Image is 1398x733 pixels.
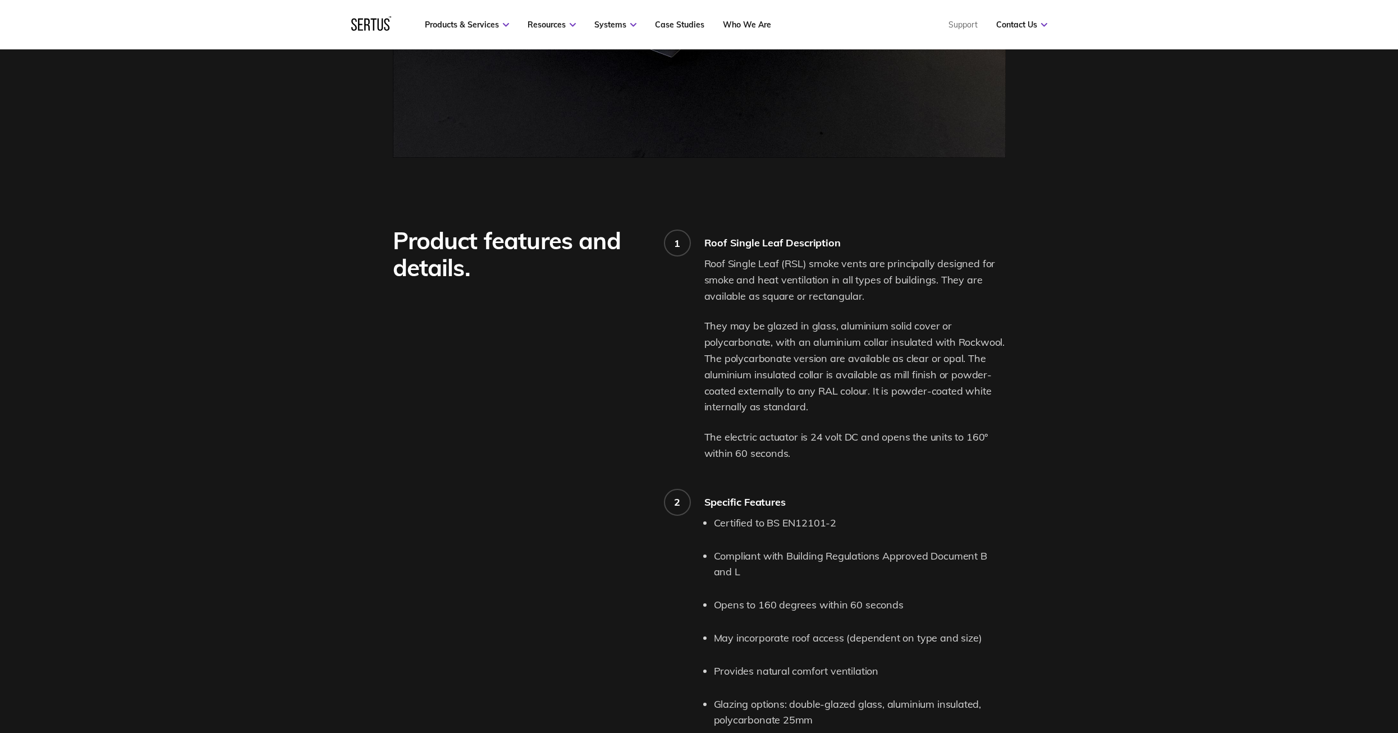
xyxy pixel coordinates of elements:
[714,597,1006,613] li: Opens to 160 degrees within 60 seconds
[655,20,704,30] a: Case Studies
[714,663,1006,680] li: Provides natural comfort ventilation
[714,515,1006,532] li: Certified to BS EN12101-2
[674,496,680,508] div: 2
[714,630,1006,647] li: May incorporate roof access (dependent on type and size)
[425,20,509,30] a: Products & Services
[393,227,648,281] div: Product features and details.
[594,20,636,30] a: Systems
[704,236,1006,249] div: Roof Single Leaf Description
[528,20,576,30] a: Resources
[704,256,1006,304] p: Roof Single Leaf (RSL) smoke vents are principally designed for smoke and heat ventilation in all...
[723,20,771,30] a: Who We Are
[996,20,1047,30] a: Contact Us
[714,697,1006,729] li: Glazing options: double-glazed glass, aluminium insulated, polycarbonate 25mm
[674,237,680,250] div: 1
[704,318,1006,415] p: They may be glazed in glass, aluminium solid cover or polycarbonate, with an aluminium collar ins...
[714,548,1006,581] li: Compliant with Building Regulations Approved Document B and L
[948,20,978,30] a: Support
[704,429,1006,462] p: The electric actuator is 24 volt DC and opens the units to 160° within 60 seconds.
[704,496,1006,508] div: Specific Features
[1196,603,1398,733] iframe: Chat Widget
